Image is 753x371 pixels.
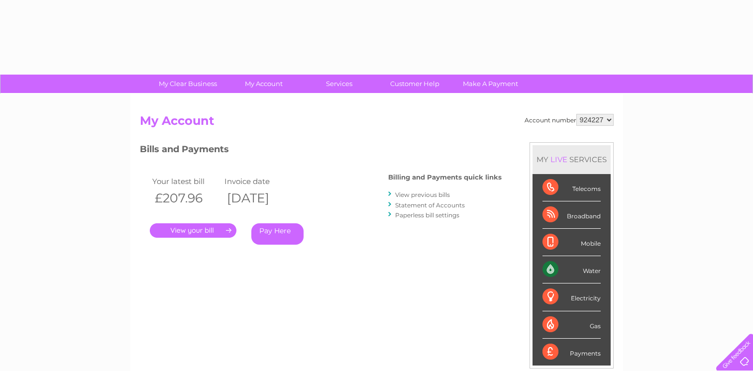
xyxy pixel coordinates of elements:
h2: My Account [140,114,614,133]
a: My Clear Business [147,75,229,93]
a: Statement of Accounts [395,201,465,209]
th: [DATE] [222,188,294,208]
div: Electricity [542,283,601,311]
div: Payments [542,339,601,366]
a: . [150,223,236,238]
td: Your latest bill [150,175,222,188]
a: Services [298,75,380,93]
h4: Billing and Payments quick links [388,174,502,181]
a: My Account [222,75,305,93]
a: View previous bills [395,191,450,198]
a: Make A Payment [449,75,532,93]
a: Pay Here [251,223,304,245]
div: LIVE [548,155,569,164]
h3: Bills and Payments [140,142,502,160]
a: Customer Help [374,75,456,93]
div: Water [542,256,601,283]
div: Gas [542,311,601,339]
a: Paperless bill settings [395,211,459,219]
th: £207.96 [150,188,222,208]
div: Mobile [542,229,601,256]
div: Account number [525,114,614,126]
div: Telecoms [542,174,601,201]
div: Broadband [542,201,601,229]
td: Invoice date [222,175,294,188]
div: MY SERVICES [533,145,611,174]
